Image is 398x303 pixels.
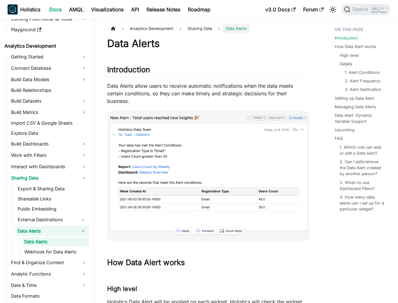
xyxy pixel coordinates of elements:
[3,42,89,50] a: Analytics Development
[335,44,376,50] a: How Data Alert works
[9,129,89,138] a: Explore Data
[9,150,89,160] a: Work with Filters
[340,61,352,67] a: Details
[340,52,359,58] a: High level
[262,4,299,15] a: v3.0 Docs
[9,63,89,73] a: Connect Database
[107,82,309,105] p: Data Alerts allow users to receive automatic notifications when the data meets certain conditions...
[22,247,89,256] a: Webhook for Data Alerts
[107,111,309,241] img: Example of an email alert
[335,135,343,141] a: FAQ
[78,215,89,225] button: Expand sidebar category 'External Destinations'
[9,280,89,290] a: Date & Time
[335,95,374,101] a: Setting up Data Alert
[16,194,89,203] a: Shareable Links
[107,37,309,50] h1: Data Alerts
[22,237,89,246] a: Data Alerts
[45,4,65,15] a: Docs
[9,292,89,300] a: Data Formats
[335,104,376,110] a: Managing Data Alerts
[342,4,390,15] button: Search (Ctrl+K)
[184,24,215,33] span: Sharing Data
[380,6,386,12] kbd: K
[127,24,176,33] span: Analytics Development
[107,24,119,33] a: Home page
[9,96,89,106] a: Build Datasets
[9,258,89,268] a: Find & Organize Content
[223,24,250,33] span: Data Alerts
[9,119,89,128] a: Import CSV & Google Sheets
[127,4,143,15] a: API
[9,86,89,95] a: Build Relationships
[335,35,358,41] a: Introduction
[107,285,309,293] h3: High level
[9,74,89,85] a: Build Data Models
[20,6,40,13] b: Holistics
[78,226,89,236] button: Collapse sidebar category 'Data Alerts'
[299,4,327,15] a: Forum
[87,4,127,15] a: Visualizations
[345,69,380,75] a: 1. Alert Conditions
[8,4,40,15] a: HolisticsHolistics
[65,4,87,15] a: AMQL
[8,4,18,15] img: Holistics
[335,112,388,124] a: Data Alert: Dynamic Variable Support
[340,159,385,177] a: 2. Can I edit/remove the Data Alert created by another person?
[340,194,385,212] a: 4. How many data alerts can I set up for a particular widget?
[184,4,214,15] a: Roadmap
[340,180,385,192] a: 3. When to use Dashboard filters?
[107,258,309,270] h2: How Data Alert works
[9,173,89,183] a: Sharing Data
[107,65,309,77] h2: Introduction
[350,7,372,12] span: Search
[328,4,338,15] button: Switch between dark and light mode (currently light mode)
[16,215,78,225] a: External Destinations
[9,162,89,172] a: Interact with Dashboards
[335,127,355,133] a: Upcoming
[16,205,89,213] a: Public Embedding
[9,139,89,149] a: Build Dashboards
[9,14,89,24] a: Coming From Other BI Tools
[16,184,89,193] a: Export & Sharing Data
[9,269,89,279] a: Analytic Functions
[9,25,89,34] a: Playground
[345,86,381,92] a: 3. Alert Destination
[143,4,184,15] a: Release Notes
[345,78,380,84] a: 2. Alert Frequency
[9,52,89,62] a: Getting Started
[9,107,89,117] a: Build Metrics
[16,226,78,236] a: Data Alerts
[107,24,309,33] nav: Breadcrumbs
[340,144,385,156] a: 1. Which role can add or edit a Data Alert?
